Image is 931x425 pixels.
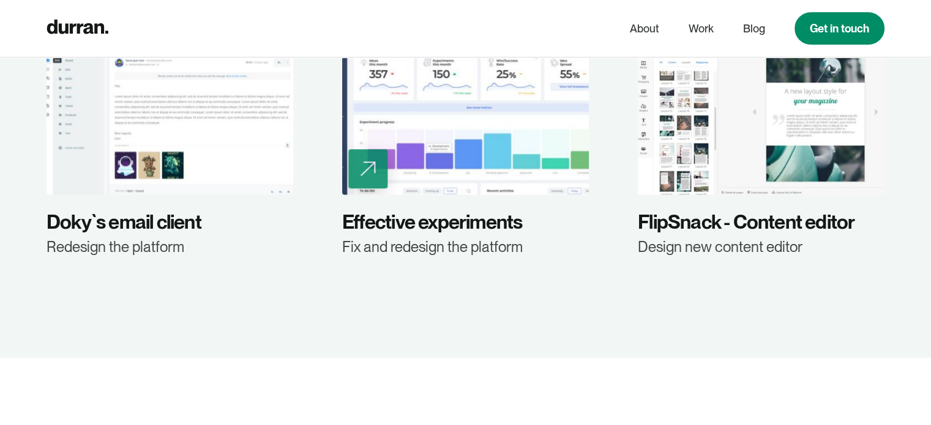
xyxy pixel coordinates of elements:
[47,235,293,260] p: Redesign the platform
[689,17,714,40] a: Work
[638,23,884,259] a: FlipSnackFlipSnack - Content editorDesign new content editor
[630,17,659,40] a: About
[638,23,884,196] img: FlipSnack
[795,12,884,45] a: Get in touch
[47,17,108,40] a: home
[743,17,765,40] a: Blog
[638,235,884,260] p: Design new content editor
[638,209,884,235] h2: FlipSnack - Content editor
[342,209,589,235] h2: Effective experiments
[342,23,589,259] a: Effective experimentsArrow Icon Effective experimentsFix and redesign the platform
[342,235,589,260] p: Fix and redesign the platform
[361,161,375,177] img: Arrow Icon
[47,209,293,235] h2: Doky`s email client
[47,23,293,196] img: Doky`s Email Client Screenshot
[47,23,293,259] a: Doky`s Email Client ScreenshotDoky`s email clientRedesign the platform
